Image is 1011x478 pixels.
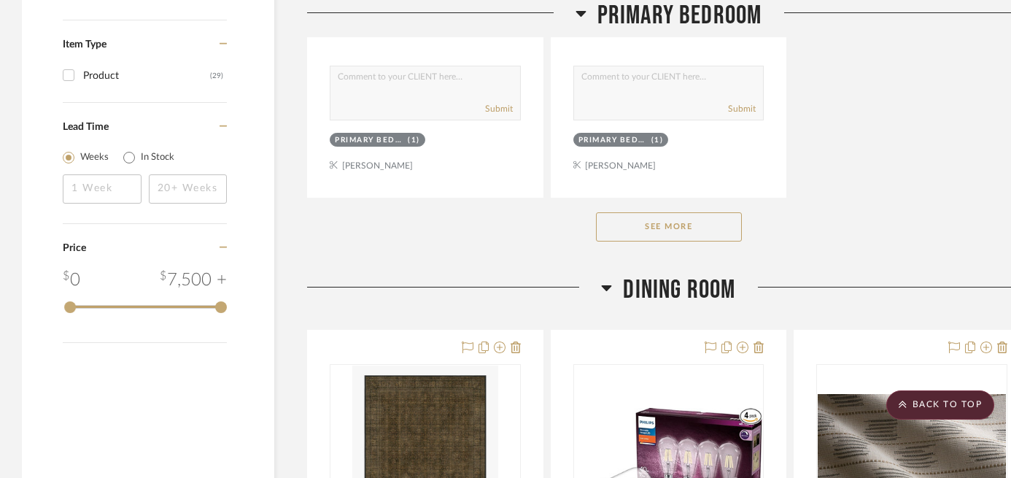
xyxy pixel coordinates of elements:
[886,390,994,420] scroll-to-top-button: BACK TO TOP
[210,64,223,88] div: (29)
[651,135,664,146] div: (1)
[83,64,210,88] div: Product
[335,135,404,146] div: Primary Bedroom
[596,212,742,242] button: See More
[149,174,228,204] input: 20+ Weeks
[80,150,109,165] label: Weeks
[141,150,174,165] label: In Stock
[63,267,80,293] div: 0
[408,135,420,146] div: (1)
[623,274,735,306] span: Dining Room
[63,122,109,132] span: Lead Time
[63,39,106,50] span: Item Type
[578,135,648,146] div: Primary Bedroom
[160,267,227,293] div: 7,500 +
[63,243,86,253] span: Price
[63,174,142,204] input: 1 Week
[728,102,756,115] button: Submit
[485,102,513,115] button: Submit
